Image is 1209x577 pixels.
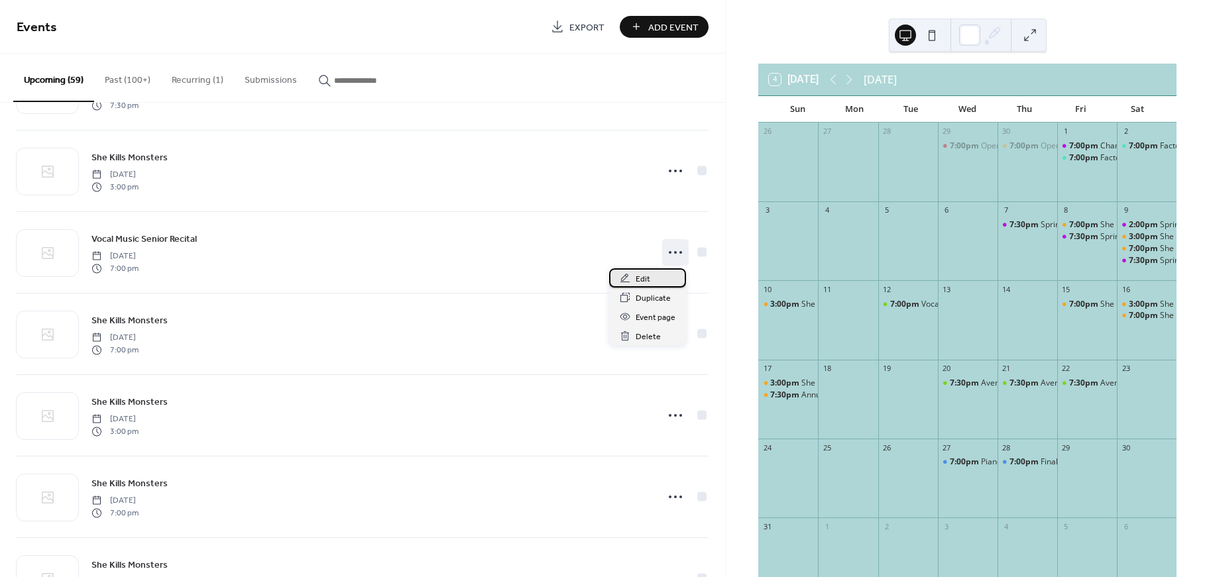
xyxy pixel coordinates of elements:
[998,378,1057,389] div: Avenue Q
[998,140,1057,152] div: Opera Scenes
[91,99,139,111] span: 7:30 pm
[91,233,197,246] span: Vocal Music Senior Recital
[1129,255,1160,266] span: 7:30pm
[1100,219,1168,231] div: She Kills Monsters
[1117,140,1177,152] div: Factotum, A Soulful Opera
[770,299,801,310] span: 3:00pm
[998,456,1057,468] div: Finale Orchestra Concert
[91,151,168,165] span: She Kills Monsters
[822,284,832,294] div: 11
[91,425,139,437] span: 3:00 pm
[822,521,832,531] div: 1
[981,378,1017,389] div: Avenue Q
[161,54,234,101] button: Recurring (1)
[878,299,938,310] div: Vocal Music Senior Recital
[1100,152,1196,164] div: Factotum, A Soulful Opera
[1100,140,1190,152] div: Chamber Music Concert
[91,332,139,344] span: [DATE]
[762,443,772,452] div: 24
[890,299,921,310] span: 7:00pm
[1100,231,1181,242] div: Spring Dance Concert
[1069,140,1100,152] span: 7:00pm
[942,521,952,531] div: 3
[1061,205,1071,215] div: 8
[1057,140,1117,152] div: Chamber Music Concert
[1117,255,1177,266] div: Spring Dance Concert
[801,378,869,389] div: She Kills Monsters
[801,299,869,310] div: She Kills Monsters
[938,378,998,389] div: Avenue Q
[950,378,981,389] span: 7:30pm
[91,507,139,519] span: 7:00 pm
[541,16,614,38] a: Export
[762,364,772,374] div: 17
[648,21,699,34] span: Add Event
[1061,443,1071,452] div: 29
[758,390,818,401] div: Annual Student Film Festival
[1100,378,1136,389] div: Avenue Q
[942,127,952,136] div: 29
[770,390,801,401] span: 7:30pm
[938,456,998,468] div: Piano Recital
[91,477,168,491] span: She Kills Monsters
[569,21,604,34] span: Export
[1057,378,1117,389] div: Avenue Q
[1121,284,1131,294] div: 16
[996,96,1053,123] div: Thu
[801,390,905,401] div: Annual Student Film Festival
[1061,127,1071,136] div: 1
[1061,364,1071,374] div: 22
[91,344,139,356] span: 7:00 pm
[826,96,883,123] div: Mon
[939,96,996,123] div: Wed
[91,476,168,491] a: She Kills Monsters
[1041,219,1122,231] div: Spring Dance Concert
[91,558,168,572] span: She Kills Monsters
[636,272,650,286] span: Edit
[1041,456,1133,468] div: Finale Orchestra Concert
[91,557,168,572] a: She Kills Monsters
[636,311,675,325] span: Event page
[950,140,981,152] span: 7:00pm
[13,54,94,102] button: Upcoming (59)
[1129,219,1160,231] span: 2:00pm
[770,378,801,389] span: 3:00pm
[1009,378,1041,389] span: 7:30pm
[1057,152,1117,164] div: Factotum, A Soulful Opera
[1100,299,1168,310] div: She Kills Monsters
[1061,521,1071,531] div: 5
[822,127,832,136] div: 27
[822,443,832,452] div: 25
[1041,378,1076,389] div: Avenue Q
[1061,284,1071,294] div: 15
[91,313,168,328] a: She Kills Monsters
[91,395,168,409] span: She Kills Monsters
[942,284,952,294] div: 13
[1057,231,1117,242] div: Spring Dance Concert
[942,364,952,374] div: 20
[620,16,709,38] a: Add Event
[822,205,832,215] div: 4
[882,284,892,294] div: 12
[1117,310,1177,321] div: She Kills Monsters
[1002,284,1011,294] div: 14
[636,330,661,344] span: Delete
[1002,443,1011,452] div: 28
[1057,219,1117,231] div: She Kills Monsters
[1129,243,1160,254] span: 7:00pm
[762,127,772,136] div: 26
[1009,140,1041,152] span: 7:00pm
[1009,219,1041,231] span: 7:30pm
[1121,127,1131,136] div: 2
[1117,219,1177,231] div: Spring Dance Concert
[882,127,892,136] div: 28
[91,250,139,262] span: [DATE]
[762,521,772,531] div: 31
[1129,299,1160,310] span: 3:00pm
[981,140,1033,152] div: Opera Scenes
[1002,205,1011,215] div: 7
[1117,231,1177,242] div: She Kills Monsters
[91,262,139,274] span: 7:00 pm
[1002,521,1011,531] div: 4
[950,456,981,468] span: 7:00pm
